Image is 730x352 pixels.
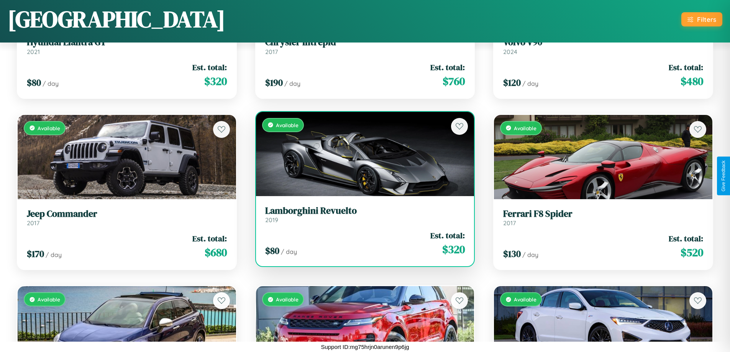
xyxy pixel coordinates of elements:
[669,233,703,244] span: Est. total:
[681,245,703,260] span: $ 520
[281,248,297,255] span: / day
[8,3,225,35] h1: [GEOGRAPHIC_DATA]
[27,208,227,219] h3: Jeep Commander
[265,205,465,224] a: Lamborghini Revuelto2019
[442,242,465,257] span: $ 320
[265,76,283,89] span: $ 190
[503,48,517,56] span: 2024
[503,247,521,260] span: $ 130
[192,233,227,244] span: Est. total:
[430,230,465,241] span: Est. total:
[265,48,278,56] span: 2017
[27,76,41,89] span: $ 80
[514,296,536,303] span: Available
[27,219,39,227] span: 2017
[503,37,703,48] h3: Volvo V90
[265,216,278,224] span: 2019
[503,76,521,89] span: $ 120
[503,219,516,227] span: 2017
[204,74,227,89] span: $ 320
[27,208,227,227] a: Jeep Commander2017
[43,80,59,87] span: / day
[514,125,536,131] span: Available
[321,342,409,352] p: Support ID: mg75hrjn0arunen9p6jg
[503,37,703,56] a: Volvo V902024
[721,160,726,192] div: Give Feedback
[27,48,40,56] span: 2021
[681,12,722,26] button: Filters
[27,247,44,260] span: $ 170
[697,15,716,23] div: Filters
[276,296,299,303] span: Available
[265,244,279,257] span: $ 80
[503,208,703,219] h3: Ferrari F8 Spider
[265,205,465,216] h3: Lamborghini Revuelto
[38,296,60,303] span: Available
[46,251,62,259] span: / day
[522,80,538,87] span: / day
[443,74,465,89] span: $ 760
[522,251,538,259] span: / day
[430,62,465,73] span: Est. total:
[205,245,227,260] span: $ 680
[38,125,60,131] span: Available
[192,62,227,73] span: Est. total:
[276,122,299,128] span: Available
[27,37,227,48] h3: Hyundai Elantra GT
[669,62,703,73] span: Est. total:
[27,37,227,56] a: Hyundai Elantra GT2021
[284,80,300,87] span: / day
[503,208,703,227] a: Ferrari F8 Spider2017
[265,37,465,56] a: Chrysler Intrepid2017
[681,74,703,89] span: $ 480
[265,37,465,48] h3: Chrysler Intrepid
